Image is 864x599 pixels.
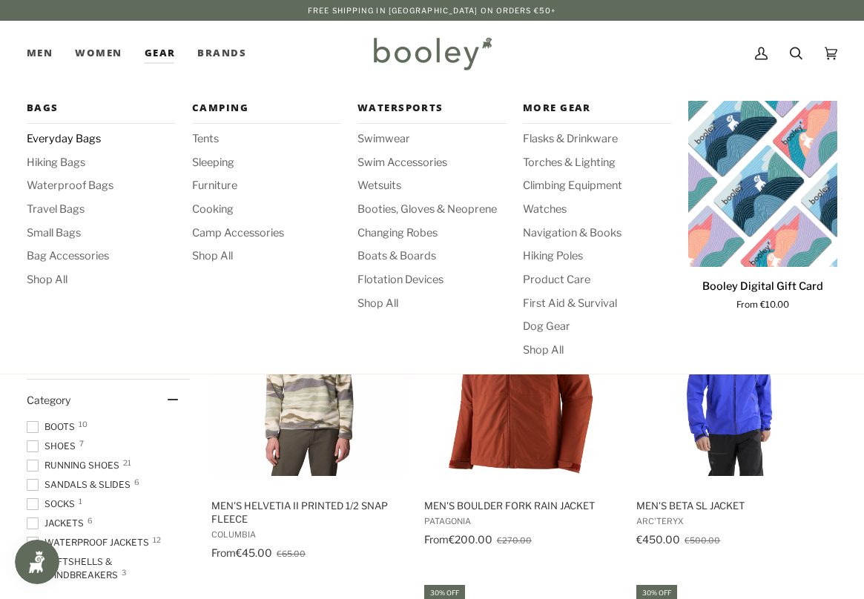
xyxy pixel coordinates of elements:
span: Boats & Boards [357,248,507,265]
span: €200.00 [449,533,492,546]
a: First Aid & Survival [523,296,672,312]
span: From €10.00 [736,299,789,312]
a: Women [64,21,133,86]
span: Sandals & Slides [27,478,135,492]
span: Men's Boulder Fork Rain Jacket [424,499,619,512]
a: Men's Helvetia II Printed 1/2 Snap Fleece [209,265,409,564]
span: €500.00 [685,535,720,546]
a: Travel Bags [27,202,176,218]
a: More Gear [523,101,672,124]
a: Dog Gear [523,319,672,335]
span: Everyday Bags [27,131,176,148]
a: Climbing Equipment [523,178,672,194]
a: Torches & Lighting [523,155,672,171]
span: Category [27,394,70,406]
img: Columbia Men's Helvetia II Printed 1/2 Snap Fleece Safari Rouge Valley - Booley Galway [209,277,409,476]
span: Camping [192,101,341,116]
span: Boots [27,420,79,434]
a: Furniture [192,178,341,194]
span: Softshells & Windbreakers [27,555,190,582]
a: Flasks & Drinkware [523,131,672,148]
a: Shop All [357,296,507,312]
a: Camping [192,101,341,124]
span: Flotation Devices [357,272,507,288]
a: Gear [133,21,187,86]
span: 7 [79,440,84,447]
a: Sleeping [192,155,341,171]
span: Navigation & Books [523,225,672,242]
span: Watersports [357,101,507,116]
a: Booties, Gloves & Neoprene [357,202,507,218]
span: Waterproof Jackets [27,536,154,549]
span: Men's Helvetia II Printed 1/2 Snap Fleece [211,499,406,526]
span: Women [75,46,122,61]
p: Booley Digital Gift Card [702,279,823,295]
a: Bags [27,101,176,124]
span: Brands [197,46,246,61]
a: Brands [186,21,257,86]
a: Waterproof Bags [27,178,176,194]
a: Cooking [192,202,341,218]
a: Shop All [27,272,176,288]
a: Shop All [192,248,341,265]
span: 6 [134,478,139,486]
span: Men's Beta SL Jacket [636,499,831,512]
span: Bags [27,101,176,116]
a: Product Care [523,272,672,288]
span: Columbia [211,529,406,540]
span: Patagonia [424,516,619,526]
span: From [424,533,449,546]
span: Camp Accessories [192,225,341,242]
img: Booley [367,32,497,75]
span: 3 [122,569,126,576]
product-grid-item: Booley Digital Gift Card [688,101,837,311]
span: Running Shoes [27,459,124,472]
span: 1 [79,497,82,505]
span: Shoes [27,440,80,453]
img: Patagonia Men's Boulder Fork Rain Jacket Burnished Red - Booley Galway [422,277,621,476]
a: Shop All [523,342,672,359]
span: €65.00 [277,549,306,559]
a: Men's Beta SL Jacket [634,265,834,564]
span: Socks [27,497,79,511]
span: €450.00 [636,533,680,546]
span: More Gear [523,101,672,116]
span: €270.00 [497,535,532,546]
a: Tents [192,131,341,148]
iframe: Button to open loyalty program pop-up [15,540,59,584]
span: Small Bags [27,225,176,242]
span: Wetsuits [357,178,507,194]
a: Men's Boulder Fork Rain Jacket [422,265,621,564]
a: Hiking Bags [27,155,176,171]
span: 10 [79,420,88,428]
span: From [211,546,236,559]
span: 6 [88,517,93,524]
a: Changing Robes [357,225,507,242]
span: Swim Accessories [357,155,507,171]
span: €45.00 [236,546,272,559]
a: Bag Accessories [27,248,176,265]
span: 12 [153,536,161,543]
a: Watches [523,202,672,218]
a: Swimwear [357,131,507,148]
span: Hiking Poles [523,248,672,265]
a: Watersports [357,101,507,124]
